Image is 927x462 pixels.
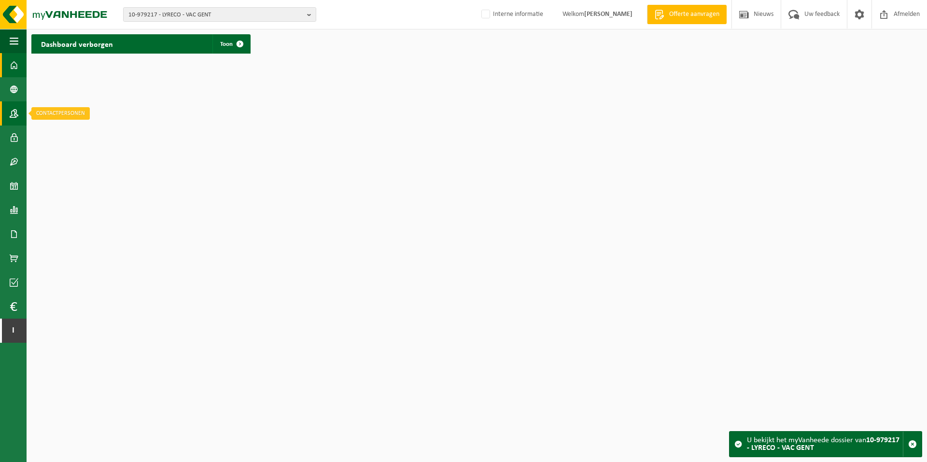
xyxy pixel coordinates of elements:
a: Toon [212,34,250,54]
strong: 10-979217 - LYRECO - VAC GENT [747,436,899,452]
label: Interne informatie [479,7,543,22]
a: Offerte aanvragen [647,5,727,24]
button: 10-979217 - LYRECO - VAC GENT [123,7,316,22]
div: U bekijkt het myVanheede dossier van [747,432,903,457]
h2: Dashboard verborgen [31,34,123,53]
span: I [10,319,17,343]
strong: [PERSON_NAME] [584,11,632,18]
span: Toon [220,41,233,47]
span: 10-979217 - LYRECO - VAC GENT [128,8,303,22]
span: Offerte aanvragen [667,10,722,19]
